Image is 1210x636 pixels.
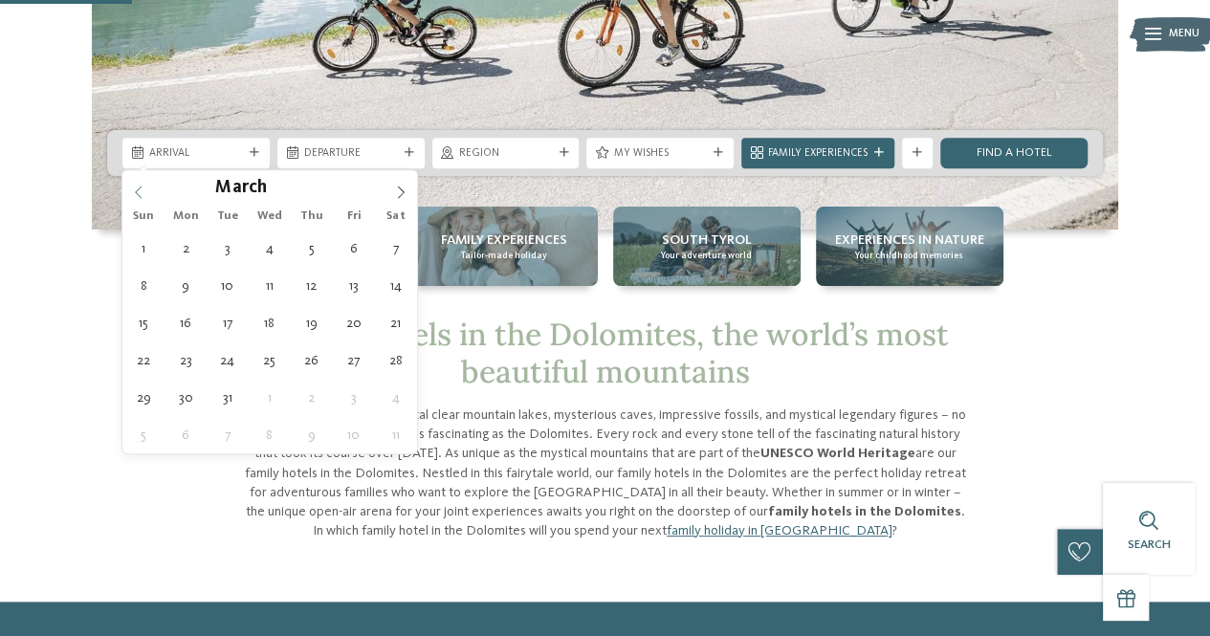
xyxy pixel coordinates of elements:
span: Tailor-made holiday [461,250,547,262]
span: March 11, 2026 [251,267,288,304]
span: April 9, 2026 [293,416,330,453]
span: March 18, 2026 [251,304,288,341]
span: March 5, 2026 [293,230,330,267]
span: March 3, 2026 [209,230,246,267]
input: Year [266,177,329,197]
span: Mon [165,210,207,223]
strong: family hotels in the Dolomites [768,505,961,518]
span: March 26, 2026 [293,341,330,379]
a: Family hotels in the Dolomites: Holidays in the realm of the Pale Mountains Family Experiences Ta... [410,207,598,286]
span: April 10, 2026 [335,416,372,453]
span: March 27, 2026 [335,341,372,379]
span: March 14, 2026 [377,267,414,304]
span: March 21, 2026 [377,304,414,341]
span: Fri [333,210,375,223]
a: Family hotels in the Dolomites: Holidays in the realm of the Pale Mountains South Tyrol Your adve... [613,207,801,286]
span: Sat [375,210,417,223]
span: March 9, 2026 [166,267,204,304]
span: April 1, 2026 [251,379,288,416]
span: March 1, 2026 [124,230,162,267]
span: March 29, 2026 [124,379,162,416]
p: Gigantic rock formations, crystal clear mountain lakes, mysterious caves, impressive fossils, and... [242,406,969,540]
span: Region [459,146,553,162]
span: Experiences in nature [835,230,984,250]
strong: UNESCO World Heritage [760,447,915,460]
span: March 17, 2026 [209,304,246,341]
span: March 10, 2026 [209,267,246,304]
span: April 3, 2026 [335,379,372,416]
span: Tue [207,210,249,223]
span: April 2, 2026 [293,379,330,416]
span: April 8, 2026 [251,416,288,453]
span: March 4, 2026 [251,230,288,267]
span: South Tyrol [662,230,752,250]
span: March 2, 2026 [166,230,204,267]
span: March [215,180,266,198]
span: March 16, 2026 [166,304,204,341]
span: Your childhood memories [855,250,963,262]
span: March 22, 2026 [124,341,162,379]
a: family holiday in [GEOGRAPHIC_DATA] [667,524,892,537]
span: Family Experiences [768,146,868,162]
span: Your adventure world [661,250,752,262]
span: March 23, 2026 [166,341,204,379]
span: March 19, 2026 [293,304,330,341]
span: March 8, 2026 [124,267,162,304]
span: Family Experiences [441,230,567,250]
span: Family hotels in the Dolomites, the world’s most beautiful mountains [262,315,949,390]
span: Wed [249,210,291,223]
span: March 7, 2026 [377,230,414,267]
span: April 11, 2026 [377,416,414,453]
span: Departure [304,146,398,162]
span: March 31, 2026 [209,379,246,416]
span: Sun [122,210,165,223]
a: Find a hotel [940,138,1088,168]
span: March 15, 2026 [124,304,162,341]
span: Thu [291,210,333,223]
a: Family hotels in the Dolomites: Holidays in the realm of the Pale Mountains Experiences in nature... [816,207,1003,286]
span: Search [1128,538,1171,551]
span: March 28, 2026 [377,341,414,379]
span: April 5, 2026 [124,416,162,453]
span: April 7, 2026 [209,416,246,453]
span: April 6, 2026 [166,416,204,453]
span: Arrival [149,146,243,162]
span: My wishes [613,146,707,162]
span: March 6, 2026 [335,230,372,267]
span: April 4, 2026 [377,379,414,416]
span: March 12, 2026 [293,267,330,304]
span: March 25, 2026 [251,341,288,379]
span: March 24, 2026 [209,341,246,379]
span: March 20, 2026 [335,304,372,341]
span: March 13, 2026 [335,267,372,304]
span: March 30, 2026 [166,379,204,416]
